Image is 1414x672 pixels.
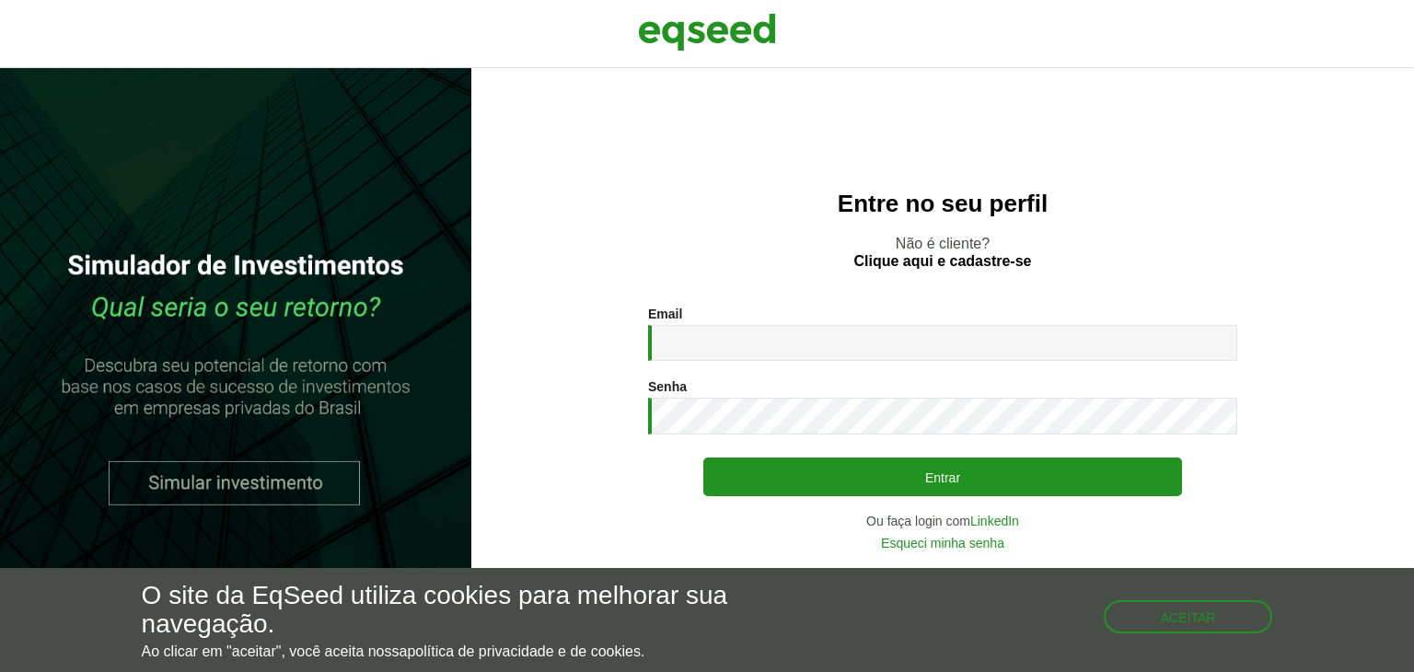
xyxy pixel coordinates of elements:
div: Ou faça login com [648,515,1237,527]
a: política de privacidade e de cookies [407,644,641,659]
a: Esqueci minha senha [881,537,1004,550]
a: LinkedIn [970,515,1019,527]
p: Ao clicar em "aceitar", você aceita nossa . [142,643,820,660]
label: Senha [648,380,687,393]
a: Clique aqui e cadastre-se [854,254,1032,269]
label: Email [648,307,682,320]
button: Entrar [703,458,1182,496]
button: Aceitar [1104,600,1273,633]
h2: Entre no seu perfil [508,191,1377,217]
p: Não é cliente? [508,235,1377,270]
h5: O site da EqSeed utiliza cookies para melhorar sua navegação. [142,582,820,639]
img: EqSeed Logo [638,9,776,55]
